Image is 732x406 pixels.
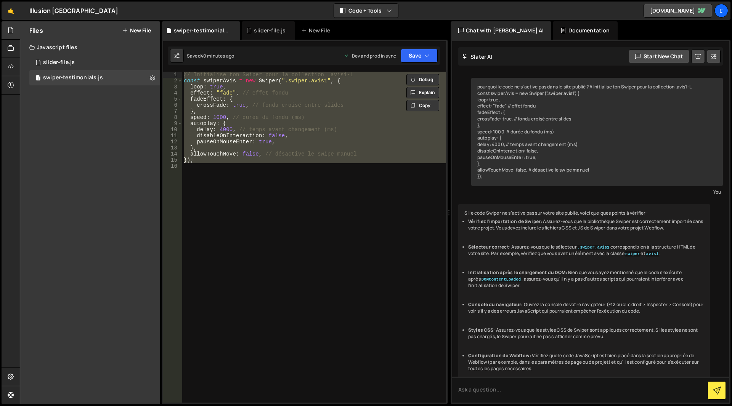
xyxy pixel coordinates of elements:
[401,49,438,63] button: Save
[451,21,551,40] div: Chat with [PERSON_NAME] AI
[468,270,704,289] li: : Bien que vous ayez mentionné que le code s'exécute après , assurez-vous qu'il n'y a pas d'autre...
[163,72,182,78] div: 1
[406,74,439,85] button: Debug
[714,4,728,18] a: L'
[163,84,182,90] div: 3
[163,127,182,133] div: 10
[29,55,160,70] div: 16569/45286.js
[201,53,234,59] div: 40 minutes ago
[473,188,721,196] div: You
[468,302,704,315] li: : Ouvrez la console de votre navigateur (F12 ou clic droit > Inspecter > Console) pour voir s'il ...
[163,108,182,114] div: 7
[163,151,182,157] div: 14
[163,96,182,102] div: 5
[163,90,182,96] div: 4
[20,40,160,55] div: Javascript files
[29,6,118,15] div: Illusion [GEOGRAPHIC_DATA]
[163,139,182,145] div: 12
[468,327,494,333] strong: Styles CSS
[481,277,522,282] code: DOMContentLoaded
[406,100,439,111] button: Copy
[624,251,641,257] code: swiper
[43,74,103,81] div: swiper-testimonials.js
[174,27,231,34] div: swiper-testimonials.js
[163,102,182,108] div: 6
[163,145,182,151] div: 13
[122,27,151,34] button: New File
[163,157,182,163] div: 15
[334,4,398,18] button: Code + Tools
[553,21,617,40] div: Documentation
[468,301,521,308] strong: Console du navigateur
[644,4,712,18] a: [DOMAIN_NAME]
[2,2,20,20] a: 🤙
[254,27,286,34] div: slider-file.js
[163,114,182,120] div: 8
[163,78,182,84] div: 2
[468,218,541,225] strong: Vérifiez l'importation de Swiper
[163,133,182,139] div: 11
[187,53,234,59] div: Saved
[29,26,43,35] h2: Files
[577,245,610,250] code: .swiper.avis1
[645,251,659,257] code: avis1
[163,120,182,127] div: 9
[406,87,439,98] button: Explain
[29,70,160,85] div: 16569/48099.js
[629,50,689,63] button: Start new chat
[301,27,333,34] div: New File
[468,353,704,372] li: : Vérifiez que le code JavaScript est bien placé dans la section appropriée de Webflow (par exemp...
[471,78,723,186] div: pourquoi le code ne s'active pas dans le site publié ?// Initialise ton Swiper pour la collection...
[468,327,704,340] li: : Assurez-vous que les styles CSS de Swiper sont appliqués correctement. Si les styles ne sont pa...
[43,59,75,66] div: slider-file.js
[462,53,493,60] h2: Slater AI
[36,75,40,82] span: 1
[468,244,509,250] strong: Sélecteur correct
[468,269,566,276] strong: Initialisation après le chargement du DOM
[163,163,182,169] div: 16
[344,53,396,59] div: Dev and prod in sync
[468,244,704,257] li: : Assurez-vous que le sélecteur correspond bien à la structure HTML de votre site. Par exemple, v...
[468,218,704,231] li: : Assurez-vous que la bibliothèque Swiper est correctement importée dans votre projet. Vous devez...
[468,352,530,359] strong: Configuration de Webflow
